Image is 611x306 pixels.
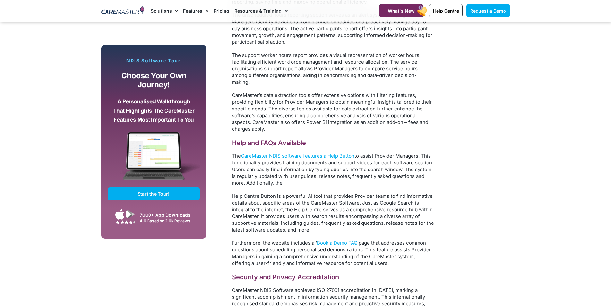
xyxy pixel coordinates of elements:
[388,8,415,13] span: What's New
[232,153,433,186] span: to assist Provider Managers. This functionality provides training documents and support videos fo...
[379,4,423,17] a: What's New
[113,71,195,90] p: Choose your own journey!
[232,240,317,246] span: Furthermore, the website includes a ‘
[317,240,359,246] a: Book a Demo FAQ’
[108,132,200,187] img: CareMaster Software Mockup on Screen
[232,52,420,85] span: The support worker hours report provides a visual representation of worker hours, facilitating ef...
[232,193,434,233] span: Help Centre Button is a powerful AI tool that provides Provider teams to find informative details...
[232,139,434,147] h3: Help and FAQs Available
[232,92,432,132] span: CareMaster’s data extraction tools offer extensive options with filtering features, providing fle...
[115,209,124,220] img: Apple App Store Icon
[241,153,354,159] a: CareMaster NDIS software features a Help Button
[433,8,459,13] span: Help Centre
[470,8,506,13] span: Request a Demo
[429,4,463,17] a: Help Centre
[140,218,197,223] div: 4.6 Based on 2.6k Reviews
[232,153,241,159] span: The
[108,58,200,64] p: NDIS Software Tour
[116,220,135,224] img: Google Play Store App Review Stars
[232,12,432,45] span: The unscheduled hours reporting section serves as an alert system, helping Provider Managers iden...
[140,212,197,218] div: 7000+ App Downloads
[232,273,434,282] h3: Security and Privacy Accreditation
[113,97,195,125] p: A personalised walkthrough that highlights the CareMaster features most important to you
[126,209,135,219] img: Google Play App Icon
[466,4,510,17] a: Request a Demo
[108,187,200,200] a: Start the Tour!
[101,6,145,16] img: CareMaster Logo
[138,191,170,197] span: Start the Tour!
[232,240,431,266] span: page that addresses common questions about scheduling personalised demonstrations. This feature a...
